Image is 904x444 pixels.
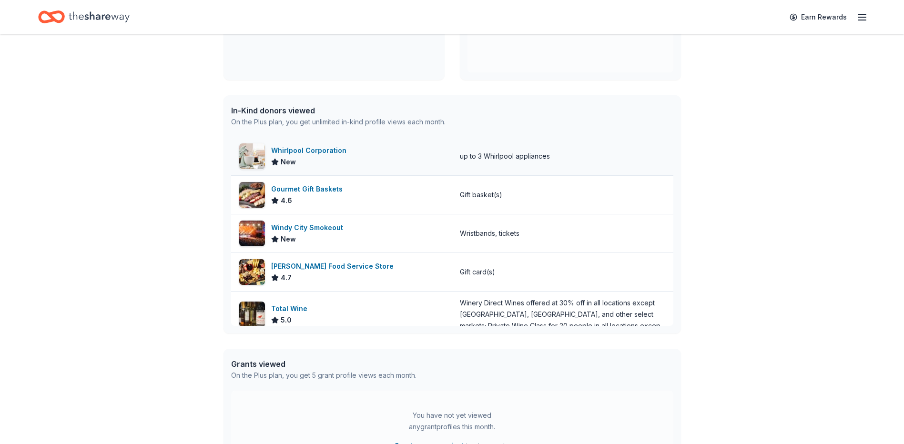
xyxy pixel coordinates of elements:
[271,222,347,233] div: Windy City Smokeout
[271,303,311,314] div: Total Wine
[393,410,512,433] div: You have not yet viewed any grant profiles this month.
[271,145,350,156] div: Whirlpool Corporation
[239,221,265,246] img: Image for Windy City Smokeout
[460,228,519,239] div: Wristbands, tickets
[281,156,296,168] span: New
[281,272,292,283] span: 4.7
[239,302,265,327] img: Image for Total Wine
[239,143,265,169] img: Image for Whirlpool Corporation
[38,6,130,28] a: Home
[231,358,416,370] div: Grants viewed
[784,9,853,26] a: Earn Rewards
[239,182,265,208] img: Image for Gourmet Gift Baskets
[281,233,296,245] span: New
[460,297,666,332] div: Winery Direct Wines offered at 30% off in all locations except [GEOGRAPHIC_DATA], [GEOGRAPHIC_DAT...
[239,259,265,285] img: Image for Gordon Food Service Store
[281,314,292,326] span: 5.0
[231,370,416,381] div: On the Plus plan, you get 5 grant profile views each month.
[460,151,550,162] div: up to 3 Whirlpool appliances
[460,189,502,201] div: Gift basket(s)
[231,116,446,128] div: On the Plus plan, you get unlimited in-kind profile views each month.
[271,183,346,195] div: Gourmet Gift Baskets
[271,261,397,272] div: [PERSON_NAME] Food Service Store
[460,266,495,278] div: Gift card(s)
[281,195,292,206] span: 4.6
[231,105,446,116] div: In-Kind donors viewed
